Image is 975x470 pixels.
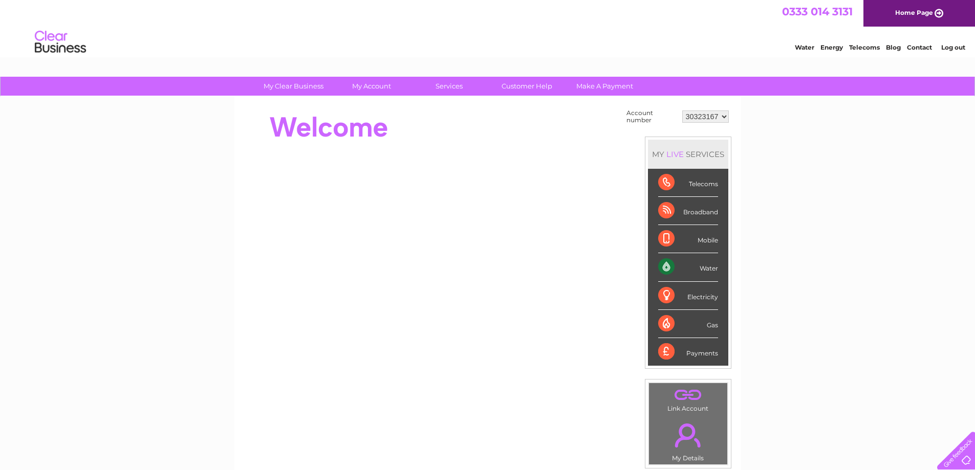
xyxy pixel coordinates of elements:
[648,415,728,465] td: My Details
[658,282,718,310] div: Electricity
[329,77,414,96] a: My Account
[658,310,718,338] div: Gas
[658,169,718,197] div: Telecoms
[886,43,901,51] a: Blog
[658,225,718,253] div: Mobile
[782,5,853,18] a: 0333 014 3131
[795,43,814,51] a: Water
[658,338,718,366] div: Payments
[34,27,86,58] img: logo.png
[652,386,725,404] a: .
[941,43,965,51] a: Log out
[658,253,718,281] div: Water
[562,77,647,96] a: Make A Payment
[658,197,718,225] div: Broadband
[652,417,725,453] a: .
[251,77,336,96] a: My Clear Business
[624,107,680,126] td: Account number
[246,6,730,50] div: Clear Business is a trading name of Verastar Limited (registered in [GEOGRAPHIC_DATA] No. 3667643...
[485,77,569,96] a: Customer Help
[820,43,843,51] a: Energy
[907,43,932,51] a: Contact
[407,77,491,96] a: Services
[664,149,686,159] div: LIVE
[849,43,880,51] a: Telecoms
[648,383,728,415] td: Link Account
[648,140,728,169] div: MY SERVICES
